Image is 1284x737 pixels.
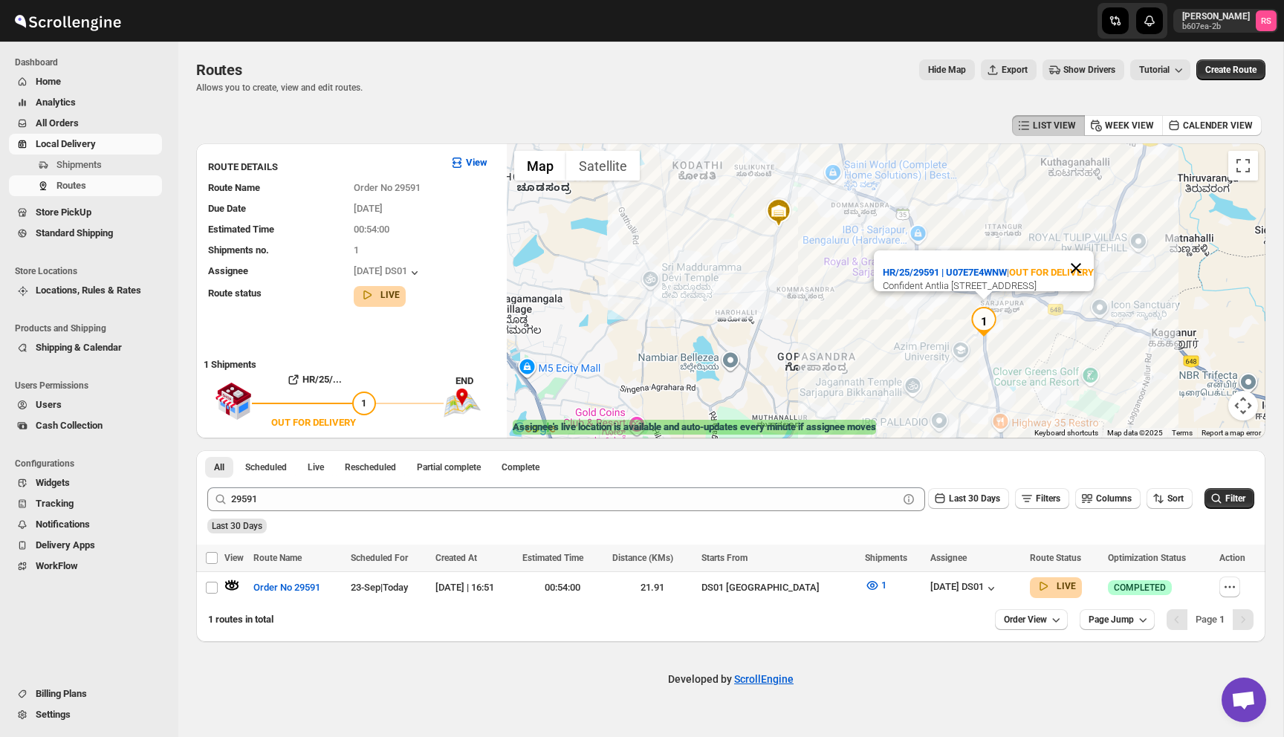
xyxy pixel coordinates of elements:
[919,59,975,80] button: Map action label
[466,157,487,168] b: View
[354,244,359,256] span: 1
[865,553,907,563] span: Shipments
[36,498,74,509] span: Tracking
[36,138,96,149] span: Local Delivery
[1114,582,1166,594] span: COMPLETED
[9,92,162,113] button: Analytics
[36,560,78,571] span: WorkFlow
[9,514,162,535] button: Notifications
[15,56,168,68] span: Dashboard
[1075,488,1141,509] button: Columns
[36,688,87,699] span: Billing Plans
[1036,579,1076,594] button: LIVE
[36,207,91,218] span: Store PickUp
[208,244,269,256] span: Shipments no.
[253,553,302,563] span: Route Name
[354,265,422,280] button: [DATE] DS01
[231,487,898,511] input: Press enter after typing | Search Eg. Order No 29591
[15,380,168,392] span: Users Permissions
[1222,678,1266,722] div: Open chat
[9,473,162,493] button: Widgets
[930,581,999,596] button: [DATE] DS01
[360,288,400,302] button: LIVE
[455,374,499,389] div: END
[1012,115,1085,136] button: LIST VIEW
[15,458,168,470] span: Configurations
[1015,488,1069,509] button: Filters
[1182,22,1250,31] p: b607ea-2b
[441,151,496,175] button: View
[253,580,320,595] span: Order No 29591
[9,704,162,725] button: Settings
[444,389,481,417] img: trip_end.png
[380,290,400,300] b: LIVE
[208,288,262,299] span: Route status
[1036,493,1060,504] span: Filters
[271,415,356,430] div: OUT FOR DELIVERY
[36,342,122,353] span: Shipping & Calendar
[245,461,287,473] span: Scheduled
[36,399,62,410] span: Users
[1004,614,1047,626] span: Order View
[1256,10,1277,31] span: Romil Seth
[928,488,1009,509] button: Last 30 Days
[212,521,262,531] span: Last 30 Days
[1225,493,1245,504] span: Filter
[883,265,1094,280] div: |
[9,493,162,514] button: Tracking
[856,574,895,597] button: 1
[36,97,76,108] span: Analytics
[1108,553,1186,563] span: Optimization Status
[205,457,233,478] button: All routes
[1130,59,1190,80] button: Tutorial
[9,337,162,358] button: Shipping & Calendar
[9,556,162,577] button: WorkFlow
[514,151,566,181] button: Show street map
[196,61,242,79] span: Routes
[883,280,1094,291] div: Confident Antlia [STREET_ADDRESS]
[1172,429,1193,437] a: Terms (opens in new tab)
[1196,59,1265,80] button: Create Route
[417,461,481,473] span: Partial complete
[15,322,168,334] span: Products and Shipping
[1167,609,1254,630] nav: Pagination
[1002,64,1028,76] span: Export
[1139,65,1170,76] span: Tutorial
[345,461,396,473] span: Rescheduled
[435,553,477,563] span: Created At
[354,203,383,214] span: [DATE]
[701,553,748,563] span: Starts From
[1089,614,1134,626] span: Page Jump
[1009,267,1094,278] span: OUT FOR DELIVERY
[9,415,162,436] button: Cash Collection
[1034,428,1098,438] button: Keyboard shortcuts
[36,477,70,488] span: Widgets
[36,285,141,296] span: Locations, Rules & Rates
[510,419,560,438] a: Open this area in Google Maps (opens a new window)
[252,368,376,392] button: HR/25/...
[1043,59,1124,80] button: Show Drivers
[981,59,1037,80] button: Export
[208,265,248,276] span: Assignee
[1033,120,1076,132] span: LIST VIEW
[351,582,408,593] span: 23-Sep | Today
[435,580,513,595] div: [DATE] | 16:51
[361,397,366,409] span: 1
[208,160,438,175] h3: ROUTE DETAILS
[224,553,244,563] span: View
[1219,553,1245,563] span: Action
[734,673,794,685] a: ScrollEngine
[1057,581,1076,591] b: LIVE
[56,180,86,191] span: Routes
[502,461,539,473] span: Complete
[36,227,113,238] span: Standard Shipping
[1228,391,1258,421] button: Map camera controls
[354,224,389,235] span: 00:54:00
[9,395,162,415] button: Users
[12,2,123,39] img: ScrollEngine
[883,267,1007,278] b: HR/25/29591 | U07E7E4WNW
[513,420,876,435] label: Assignee's live location is available and auto-updates every minute if assignee moves
[1167,493,1184,504] span: Sort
